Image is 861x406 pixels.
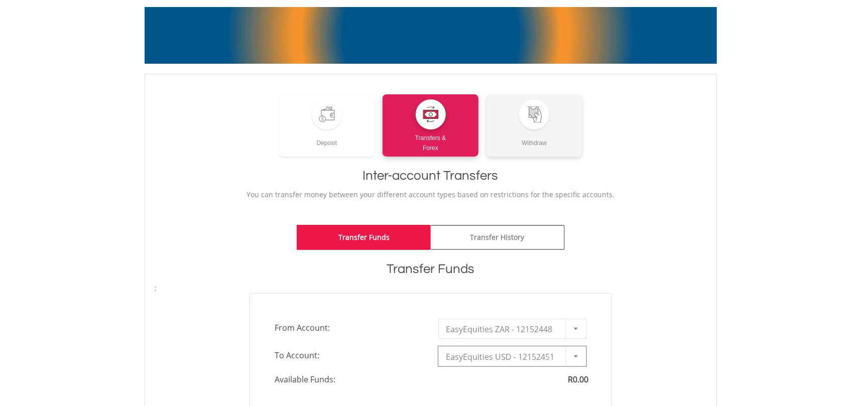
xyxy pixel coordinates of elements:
[155,190,706,200] p: You can transfer money between your different account types based on restrictions for the specifi...
[279,94,375,157] a: Deposit
[268,374,431,385] span: Available Funds:
[431,225,565,250] a: Transfer History
[568,374,589,385] span: R0.00
[383,129,478,153] div: Transfers & Forex
[279,129,375,148] div: Deposit
[446,347,563,367] span: EasyEquities USD - 12152451
[297,225,431,250] a: Transfer Funds
[268,346,431,364] span: To Account:
[446,319,563,339] span: EasyEquities ZAR - 12152448
[155,260,706,278] h1: Transfer Funds
[383,94,478,157] a: Transfers &Forex
[145,7,717,64] img: EasyMortage Promotion Banner
[486,94,582,157] a: Withdraw
[268,319,431,337] span: From Account:
[486,129,582,148] div: Withdraw
[155,167,706,185] h1: Inter-account Transfers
